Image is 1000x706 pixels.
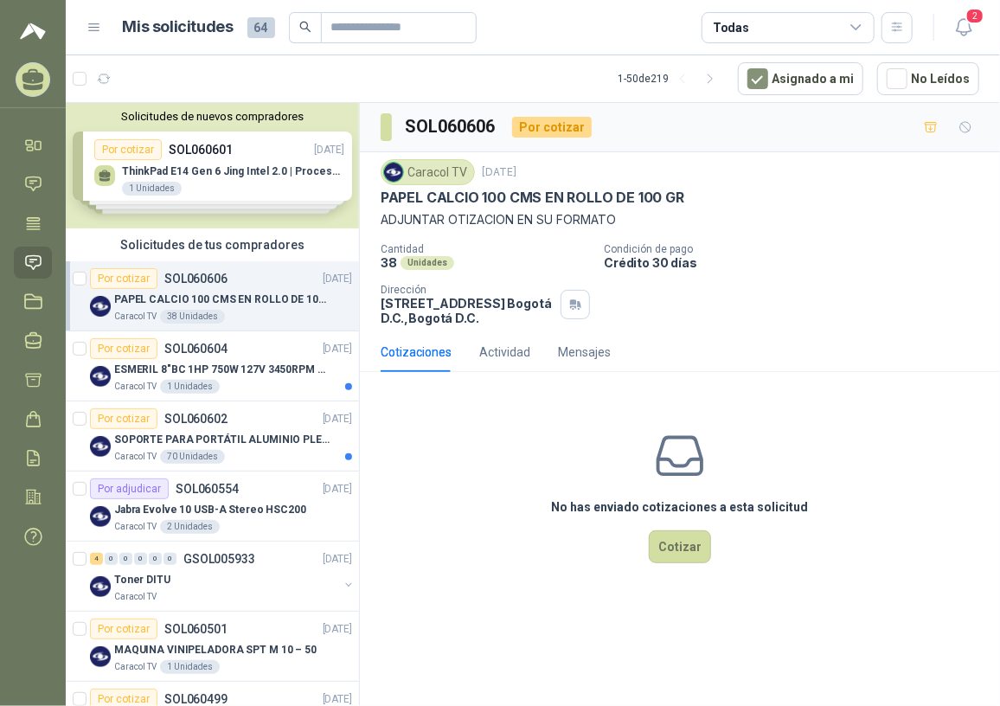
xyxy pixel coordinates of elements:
div: 0 [163,553,176,565]
button: Cotizar [649,530,711,563]
p: Caracol TV [114,450,157,464]
p: ESMERIL 8"BC 1HP 750W 127V 3450RPM URREA [114,362,330,378]
p: Caracol TV [114,380,157,394]
img: Company Logo [384,163,403,182]
img: Company Logo [90,506,111,527]
p: PAPEL CALCIO 100 CMS EN ROLLO DE 100 GR [381,189,684,207]
div: Solicitudes de nuevos compradoresPor cotizarSOL060601[DATE] ThinkPad E14 Gen 6 Jing Intel 2.0 | P... [66,103,359,228]
div: Unidades [401,256,454,270]
p: SOL060501 [164,623,228,635]
div: 0 [134,553,147,565]
div: 0 [149,553,162,565]
div: Por cotizar [90,338,157,359]
p: Caracol TV [114,660,157,674]
p: Caracol TV [114,310,157,324]
p: Toner DITU [114,572,170,588]
p: [STREET_ADDRESS] Bogotá D.C. , Bogotá D.C. [381,296,554,325]
span: 64 [247,17,275,38]
p: SOL060604 [164,343,228,355]
div: Por cotizar [90,408,157,429]
div: Por cotizar [90,268,157,289]
div: Solicitudes de tus compradores [66,228,359,261]
p: [DATE] [323,621,352,638]
span: search [299,21,311,33]
p: SOL060499 [164,693,228,705]
p: [DATE] [323,481,352,497]
p: SOL060554 [176,483,239,495]
p: Condición de pago [604,243,993,255]
div: 1 Unidades [160,660,220,674]
div: 1 Unidades [160,380,220,394]
img: Logo peakr [20,21,46,42]
button: 2 [948,12,979,43]
a: Por cotizarSOL060501[DATE] Company LogoMAQUINA VINIPELADORA SPT M 10 – 50Caracol TV1 Unidades [66,612,359,682]
p: ADJUNTAR OTIZACION EN SU FORMATO [381,210,979,229]
p: Dirección [381,284,554,296]
p: 38 [381,255,397,270]
p: [DATE] [482,164,516,181]
h3: SOL060606 [406,113,498,140]
p: Caracol TV [114,520,157,534]
p: GSOL005933 [183,553,255,565]
div: Por cotizar [90,619,157,639]
p: Jabra Evolve 10 USB-A Stereo HSC200 [114,502,306,518]
span: 2 [965,8,984,24]
div: Por adjudicar [90,478,169,499]
div: 4 [90,553,103,565]
a: Por adjudicarSOL060554[DATE] Company LogoJabra Evolve 10 USB-A Stereo HSC200Caracol TV2 Unidades [66,472,359,542]
div: Caracol TV [381,159,475,185]
a: Por cotizarSOL060602[DATE] Company LogoSOPORTE PARA PORTÁTIL ALUMINIO PLEGABLE VTACaracol TV70 Un... [66,401,359,472]
div: Por cotizar [512,117,592,138]
p: Cantidad [381,243,590,255]
div: 70 Unidades [160,450,225,464]
p: SOL060602 [164,413,228,425]
a: Por cotizarSOL060604[DATE] Company LogoESMERIL 8"BC 1HP 750W 127V 3450RPM URREACaracol TV1 Unidades [66,331,359,401]
p: PAPEL CALCIO 100 CMS EN ROLLO DE 100 GR [114,292,330,308]
div: Todas [713,18,749,37]
a: 4 0 0 0 0 0 GSOL005933[DATE] Company LogoToner DITUCaracol TV [90,549,356,604]
div: 2 Unidades [160,520,220,534]
button: Solicitudes de nuevos compradores [73,110,352,123]
p: Caracol TV [114,590,157,604]
p: SOL060606 [164,273,228,285]
div: Actividad [479,343,530,362]
div: 0 [119,553,132,565]
p: SOPORTE PARA PORTÁTIL ALUMINIO PLEGABLE VTA [114,432,330,448]
img: Company Logo [90,646,111,667]
p: [DATE] [323,551,352,568]
img: Company Logo [90,436,111,457]
p: [DATE] [323,271,352,287]
img: Company Logo [90,366,111,387]
p: [DATE] [323,341,352,357]
div: 0 [105,553,118,565]
img: Company Logo [90,296,111,317]
img: Company Logo [90,576,111,597]
p: [DATE] [323,411,352,427]
p: Crédito 30 días [604,255,993,270]
p: MAQUINA VINIPELADORA SPT M 10 – 50 [114,642,317,658]
h3: No has enviado cotizaciones a esta solicitud [552,497,809,517]
div: Cotizaciones [381,343,452,362]
h1: Mis solicitudes [123,15,234,40]
a: Por cotizarSOL060606[DATE] Company LogoPAPEL CALCIO 100 CMS EN ROLLO DE 100 GRCaracol TV38 Unidades [66,261,359,331]
button: No Leídos [877,62,979,95]
div: Mensajes [558,343,611,362]
button: Asignado a mi [738,62,863,95]
div: 38 Unidades [160,310,225,324]
div: 1 - 50 de 219 [618,65,724,93]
